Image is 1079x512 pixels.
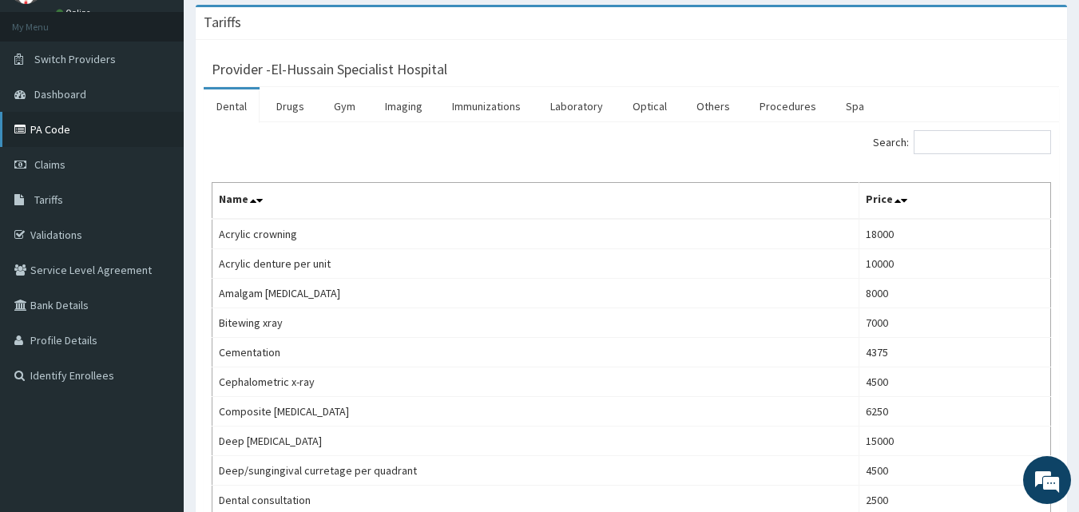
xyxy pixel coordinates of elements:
td: Deep/sungingival curretage per quadrant [212,456,859,486]
td: 4500 [859,367,1050,397]
a: Drugs [264,89,317,123]
td: 10000 [859,249,1050,279]
a: Others [684,89,743,123]
td: Bitewing xray [212,308,859,338]
a: Immunizations [439,89,534,123]
td: Deep [MEDICAL_DATA] [212,427,859,456]
h3: Tariffs [204,15,241,30]
a: Laboratory [538,89,616,123]
td: 7000 [859,308,1050,338]
td: 6250 [859,397,1050,427]
h3: Provider - El-Hussain Specialist Hospital [212,62,447,77]
td: 15000 [859,427,1050,456]
a: Dental [204,89,260,123]
td: 8000 [859,279,1050,308]
td: Amalgam [MEDICAL_DATA] [212,279,859,308]
span: Dashboard [34,87,86,101]
a: Gym [321,89,368,123]
span: Tariffs [34,192,63,207]
td: Cephalometric x-ray [212,367,859,397]
input: Search: [914,130,1051,154]
a: Procedures [747,89,829,123]
td: Composite [MEDICAL_DATA] [212,397,859,427]
td: Acrylic denture per unit [212,249,859,279]
a: Imaging [372,89,435,123]
span: Claims [34,157,65,172]
td: 4375 [859,338,1050,367]
th: Name [212,183,859,220]
label: Search: [873,130,1051,154]
span: Switch Providers [34,52,116,66]
td: 4500 [859,456,1050,486]
td: Cementation [212,338,859,367]
th: Price [859,183,1050,220]
a: Optical [620,89,680,123]
td: 18000 [859,219,1050,249]
a: Spa [833,89,877,123]
a: Online [56,7,94,18]
td: Acrylic crowning [212,219,859,249]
